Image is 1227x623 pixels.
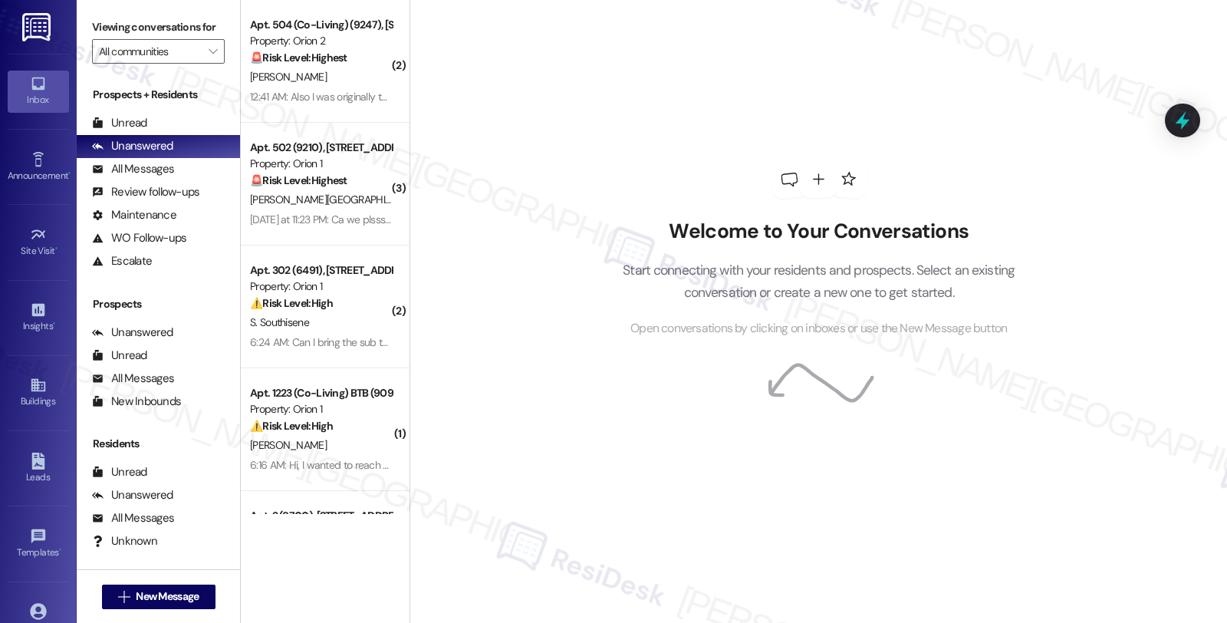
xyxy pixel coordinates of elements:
[8,71,69,112] a: Inbox
[250,70,327,84] span: [PERSON_NAME]
[250,17,392,33] div: Apt. 504 (Co-Living) (9247), [STREET_ADDRESS][PERSON_NAME]
[250,173,347,187] strong: 🚨 Risk Level: Highest
[600,219,1038,244] h2: Welcome to Your Conversations
[22,13,54,41] img: ResiDesk Logo
[209,45,217,58] i: 
[102,585,215,609] button: New Message
[92,184,199,200] div: Review follow-ups
[250,296,333,310] strong: ⚠️ Risk Level: High
[250,419,333,433] strong: ⚠️ Risk Level: High
[250,213,551,226] div: [DATE] at 11:23 PM: Ca we plssssss get maintenance people to come
[250,140,392,156] div: Apt. 502 (9210), [STREET_ADDRESS]
[250,279,392,295] div: Property: Orion 1
[92,348,147,364] div: Unread
[92,325,173,341] div: Unanswered
[250,438,327,452] span: [PERSON_NAME]
[55,243,58,254] span: •
[92,533,157,549] div: Unknown
[8,523,69,565] a: Templates •
[250,156,392,172] div: Property: Orion 1
[77,436,240,452] div: Residents
[92,207,176,223] div: Maintenance
[92,161,174,177] div: All Messages
[8,372,69,414] a: Buildings
[92,115,147,131] div: Unread
[250,193,424,206] span: [PERSON_NAME][GEOGRAPHIC_DATA]
[118,591,130,603] i: 
[8,222,69,263] a: Site Visit •
[92,510,174,526] div: All Messages
[630,319,1007,338] span: Open conversations by clicking on inboxes or use the New Message button
[136,588,199,605] span: New Message
[68,168,71,179] span: •
[92,253,152,269] div: Escalate
[250,508,392,524] div: Apt. 2 (8700), [STREET_ADDRESS]
[250,335,1110,349] div: 6:24 AM: Can I bring the sub tenant over to your office to do all necessary paperwork? His parent...
[250,315,309,329] span: S. Southisene
[77,296,240,312] div: Prospects
[92,487,173,503] div: Unanswered
[92,394,181,410] div: New Inbounds
[600,259,1038,303] p: Start connecting with your residents and prospects. Select an existing conversation or create a n...
[8,297,69,338] a: Insights •
[250,51,347,64] strong: 🚨 Risk Level: Highest
[99,39,200,64] input: All communities
[92,138,173,154] div: Unanswered
[92,15,225,39] label: Viewing conversations for
[92,371,174,387] div: All Messages
[59,545,61,555] span: •
[250,401,392,417] div: Property: Orion 1
[250,33,392,49] div: Property: Orion 2
[92,230,186,246] div: WO Follow-ups
[8,448,69,489] a: Leads
[92,464,147,480] div: Unread
[250,262,392,279] div: Apt. 302 (6491), [STREET_ADDRESS]
[77,87,240,103] div: Prospects + Residents
[250,385,392,401] div: Apt. 1223 (Co-Living) BTB (9092), [STREET_ADDRESS]
[53,318,55,329] span: •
